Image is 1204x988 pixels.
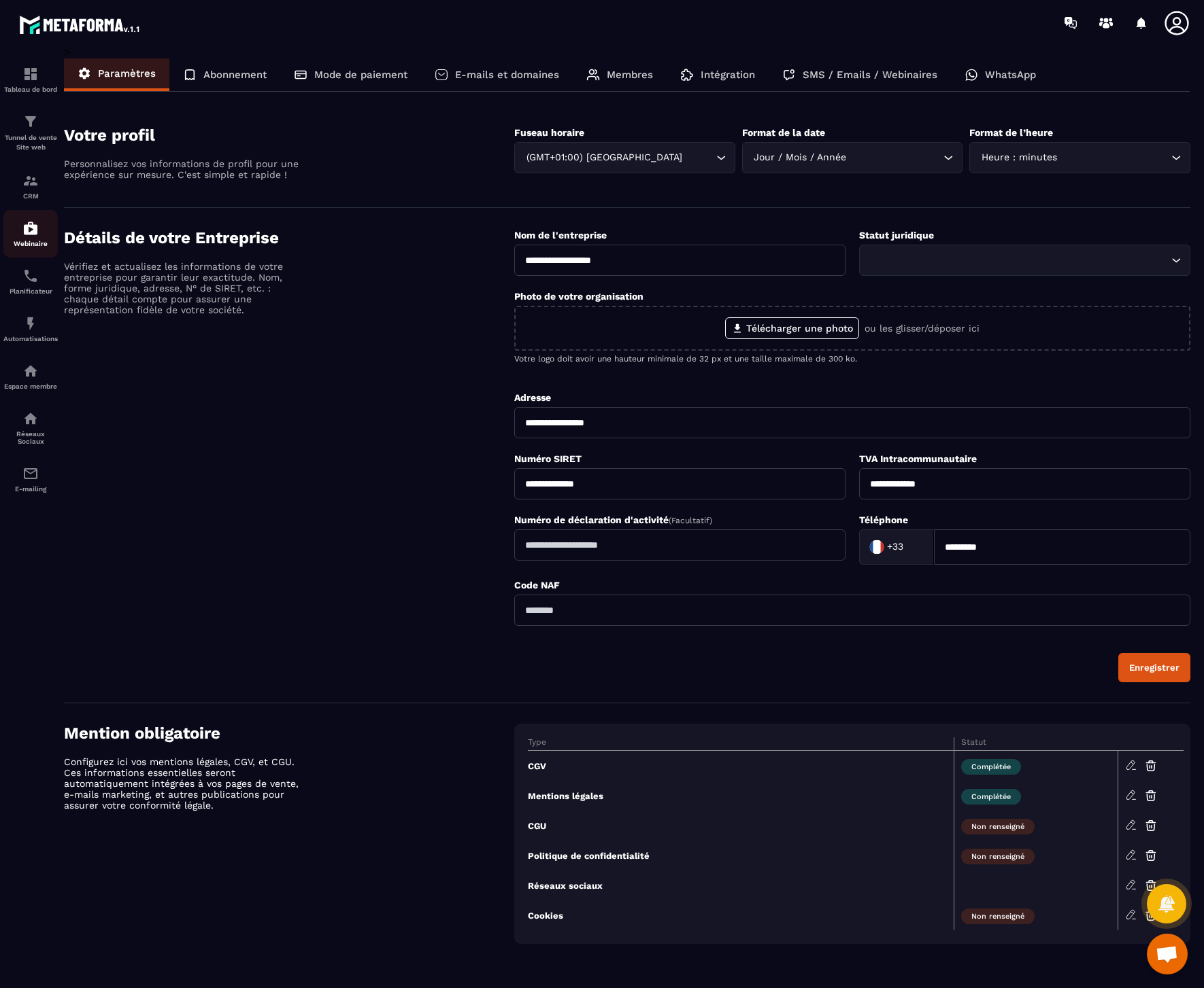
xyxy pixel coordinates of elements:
label: Photo de votre organisation [514,291,643,302]
label: Format de l’heure [969,127,1053,138]
a: automationsautomationsWebinaire [3,210,58,258]
td: Politique de confidentialité [528,841,954,870]
label: Fuseau horaire [514,127,584,138]
p: E-mails et domaines [455,69,559,81]
img: email [22,465,39,482]
img: automations [22,220,39,236]
p: Vérifiez et actualisez les informations de votre entreprise pour garantir leur exactitude. Nom, f... [64,261,302,315]
span: Non renseigné [961,819,1035,834]
label: Code NAF [514,580,560,590]
label: Numéro SIRET [514,453,582,464]
label: Format de la date [742,127,825,138]
p: Webinaire [3,240,58,247]
p: WhatsApp [985,69,1036,81]
label: TVA Intracommunautaire [859,453,977,464]
span: +33 [887,540,903,554]
p: Tableau de bord [3,86,58,93]
div: Open chat [1147,934,1188,974]
label: Adresse [514,392,551,403]
p: Paramètres [98,67,156,80]
p: Intégration [701,69,755,81]
h4: Mention obligatoire [64,724,514,743]
p: Tunnel de vente Site web [3,133,58,152]
td: Réseaux sociaux [528,870,954,900]
img: Country Flag [863,533,890,561]
div: Search for option [742,142,963,173]
div: Search for option [859,245,1190,276]
a: emailemailE-mailing [3,455,58,503]
span: (GMT+01:00) [GEOGRAPHIC_DATA] [523,150,685,165]
label: Nom de l'entreprise [514,230,607,241]
p: Configurez ici vos mentions légales, CGV, et CGU. Ces informations essentielles seront automatiqu... [64,756,302,811]
input: Search for option [850,150,941,165]
a: schedulerschedulerPlanificateur [3,258,58,305]
a: formationformationCRM [3,162,58,210]
label: Télécharger une photo [725,317,859,339]
p: Planificateur [3,287,58,295]
td: CGV [528,751,954,781]
input: Search for option [906,537,920,557]
div: Search for option [859,529,934,565]
td: Mentions légales [528,781,954,811]
span: Non renseigné [961,849,1035,864]
label: Statut juridique [859,230,934,241]
div: Search for option [514,142,735,173]
p: Personnalisez vos informations de profil pour une expérience sur mesure. C'est simple et rapide ! [64,158,302,180]
span: Non renseigné [961,908,1035,924]
label: Téléphone [859,514,908,525]
p: Espace membre [3,383,58,390]
img: formation [22,113,39,130]
p: Automatisations [3,335,58,342]
span: Heure : minutes [978,150,1060,165]
p: ou les glisser/déposer ici [865,323,980,334]
a: formationformationTunnel de vente Site web [3,103,58,162]
a: automationsautomationsEspace membre [3,353,58,400]
input: Search for option [1060,150,1168,165]
img: automations [22,315,39,332]
img: formation [22,66,39,82]
div: Enregistrer [1129,663,1180,673]
p: SMS / Emails / Webinaires [803,69,937,81]
a: automationsautomationsAutomatisations [3,305,58,353]
p: Abonnement [203,69,267,81]
h4: Détails de votre Entreprise [64,228,514,247]
img: logo [19,12,141,37]
td: Cookies [528,900,954,930]
input: Search for option [868,253,1168,268]
p: Votre logo doit avoir une hauteur minimale de 32 px et une taille maximale de 300 ko. [514,354,1190,364]
img: automations [22,363,39,379]
img: scheduler [22,268,39,284]
span: Jour / Mois / Année [751,150,850,165]
div: > [64,46,1190,964]
img: social-network [22,410,39,427]
p: E-mailing [3,485,58,493]
p: CRM [3,192,58,200]
p: Membres [607,69,653,81]
span: Complétée [961,759,1021,775]
a: social-networksocial-networkRéseaux Sociaux [3,400,58,455]
h4: Votre profil [64,126,514,145]
p: Réseaux Sociaux [3,430,58,445]
th: Type [528,737,954,751]
th: Statut [954,737,1118,751]
span: (Facultatif) [669,516,712,525]
div: Search for option [969,142,1190,173]
button: Enregistrer [1118,653,1190,682]
input: Search for option [685,150,713,165]
p: Mode de paiement [314,69,407,81]
td: CGU [528,811,954,841]
img: formation [22,173,39,189]
a: formationformationTableau de bord [3,56,58,103]
span: Complétée [961,789,1021,805]
label: Numéro de déclaration d'activité [514,514,712,525]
